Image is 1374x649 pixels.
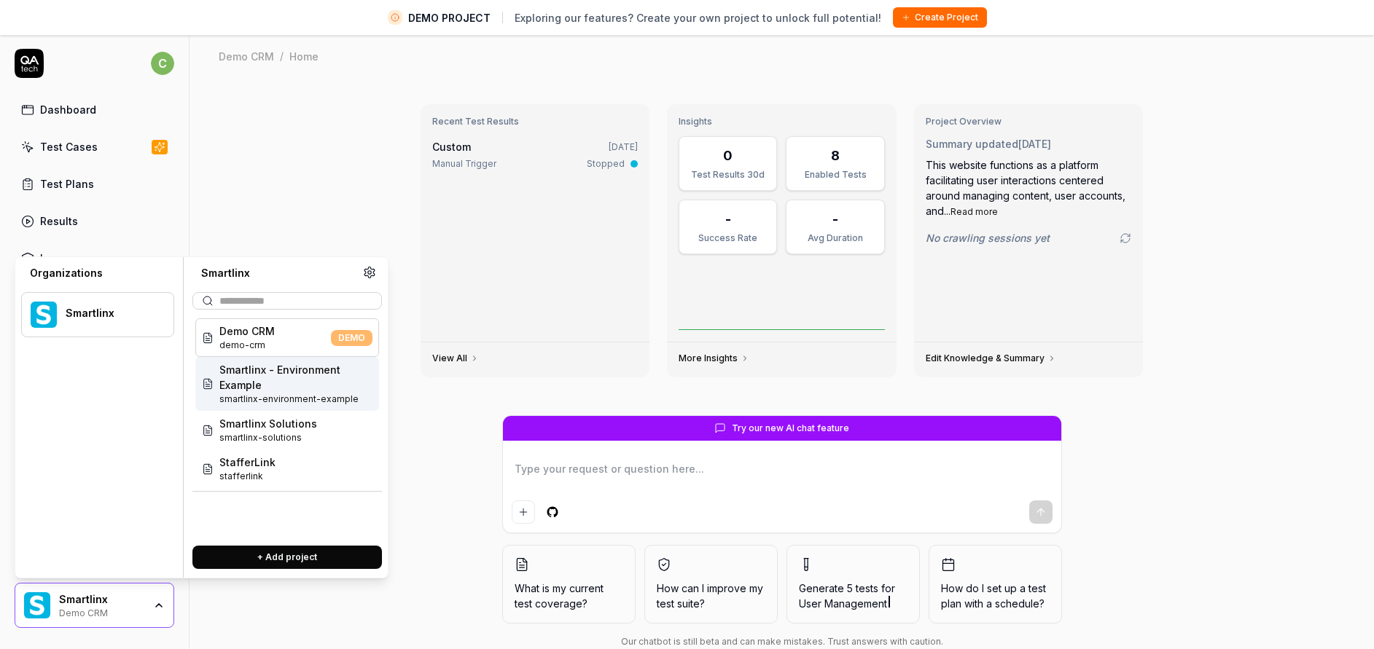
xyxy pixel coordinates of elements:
[799,597,887,610] span: User Management
[219,49,274,63] div: Demo CRM
[429,136,641,173] a: Custom[DATE]Manual TriggerStopped
[40,102,96,117] div: Dashboard
[15,95,174,124] a: Dashboard
[15,207,174,235] a: Results
[219,339,275,352] span: Project ID: IXE0
[502,545,636,624] button: What is my current test coverage?
[688,232,768,245] div: Success Rate
[21,292,174,337] button: Smartlinx LogoSmartlinx
[657,581,765,611] span: How can I improve my test suite?
[219,416,317,431] span: Smartlinx Solutions
[40,139,98,154] div: Test Cases
[926,159,1125,217] span: This website functions as a platform facilitating user interactions centered around managing cont...
[219,323,275,339] span: Demo CRM
[15,133,174,161] a: Test Cases
[289,49,319,63] div: Home
[15,244,174,272] a: Issues
[40,176,94,192] div: Test Plans
[432,116,639,127] h3: Recent Test Results
[219,455,276,470] span: StafferLink
[679,353,749,364] a: More Insights
[951,205,998,219] button: Read more
[432,353,479,364] a: View All
[1120,232,1131,244] a: Go to crawling settings
[219,362,372,393] span: Smartlinx - Environment Example
[15,170,174,198] a: Test Plans
[40,251,74,266] div: Issues
[15,583,174,628] button: Smartlinx LogoSmartlinxDemo CRM
[24,592,50,618] img: Smartlinx Logo
[502,635,1062,648] div: Our chatbot is still beta and can make mistakes. Trust answers with caution.
[926,230,1050,245] span: No crawling sessions yet
[725,209,731,229] div: -
[331,330,372,346] span: DEMO
[832,209,838,229] div: -
[192,315,382,534] div: Suggestions
[795,232,875,245] div: Avg Duration
[926,353,1056,364] a: Edit Knowledge & Summary
[799,581,907,611] span: Generate 5 tests for
[219,470,276,483] span: Project ID: r6Yf
[31,302,57,328] img: Smartlinx Logo
[512,500,535,524] button: Add attachment
[926,138,1018,150] span: Summary updated
[515,581,623,611] span: What is my current test coverage?
[515,10,881,25] span: Exploring our features? Create your own project to unlock full potential!
[893,7,987,28] button: Create Project
[795,168,875,181] div: Enabled Tests
[151,49,174,78] button: c
[192,546,382,569] button: + Add project
[280,49,284,63] div: /
[408,10,491,25] span: DEMO PROJECT
[66,307,155,320] div: Smartlinx
[587,157,625,170] div: Stopped
[432,157,496,170] div: Manual Trigger
[941,581,1050,611] span: How do I set up a test plan with a schedule?
[644,545,778,624] button: How can I improve my test suite?
[1018,138,1051,150] time: [DATE]
[609,141,638,152] time: [DATE]
[432,141,471,153] span: Custom
[151,52,174,75] span: c
[219,393,372,406] span: Project ID: ZNJI
[40,213,78,229] div: Results
[219,431,317,444] span: Project ID: RpbL
[59,593,144,606] div: Smartlinx
[732,422,849,435] span: Try our new AI chat feature
[723,146,733,165] div: 0
[21,266,174,280] div: Organizations
[59,606,144,618] div: Demo CRM
[926,116,1132,127] h3: Project Overview
[679,116,885,127] h3: Insights
[192,266,363,280] div: Smartlinx
[831,146,840,165] div: 8
[363,266,376,283] a: Organization settings
[929,545,1062,624] button: How do I set up a test plan with a schedule?
[688,168,768,181] div: Test Results 30d
[786,545,920,624] button: Generate 5 tests forUser Management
